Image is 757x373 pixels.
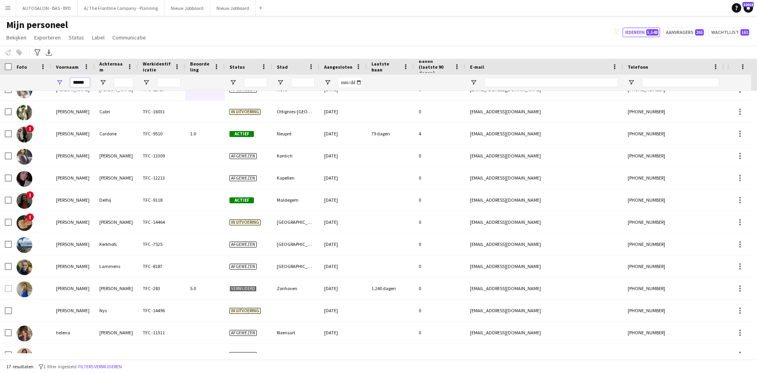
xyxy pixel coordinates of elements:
div: [DATE] [319,145,367,167]
div: TFC -9118 [138,189,185,211]
div: Cabri [95,101,138,122]
div: Maldegem [272,189,319,211]
div: Delhij [95,189,138,211]
img: Helena Cardone [17,127,32,142]
span: Label [92,34,104,41]
div: Cardone [95,123,138,144]
div: helena [51,322,95,343]
div: [DATE] [319,322,367,343]
div: [PHONE_NUMBER] [623,233,724,255]
div: 0 [414,322,465,343]
div: [PHONE_NUMBER] [623,344,724,366]
span: Banen (laatste 90 dagen) [419,58,451,76]
input: Rijselectie is uitgeschakeld voor deze rij (niet geselecteerd) [5,285,12,292]
div: Lammens [95,255,138,277]
span: Exporteren [34,34,61,41]
div: TFC -10633 [138,344,185,366]
div: TFC -11511 [138,322,185,343]
div: [DATE] [319,123,367,144]
button: Open Filtermenu [628,79,635,86]
div: 1.240 dagen [367,277,414,299]
img: helena RODON LLINAS [17,326,32,341]
span: ! [26,213,34,221]
span: Status [69,34,84,41]
span: Verwijderd [229,286,257,292]
button: Nieuw Jobboard [164,0,210,16]
span: 5,548 [646,29,658,36]
div: 0 [414,145,465,167]
div: [PHONE_NUMBER] [623,123,724,144]
button: Iedereen5,548 [623,28,660,37]
button: Open Filtermenu [143,79,150,86]
div: Kerkhofs [95,233,138,255]
span: Actief [229,197,254,203]
span: ! [26,125,34,133]
button: Open Filtermenu [99,79,106,86]
img: Helena Rummens [17,348,32,364]
div: Zonhoven [272,277,319,299]
div: [EMAIL_ADDRESS][DOMAIN_NAME] [465,145,623,167]
div: [PHONE_NUMBER] [623,101,724,122]
span: In uitvoering [229,308,261,314]
div: [PHONE_NUMBER] [623,167,724,189]
div: [PERSON_NAME] [51,277,95,299]
div: [PERSON_NAME][EMAIL_ADDRESS][PERSON_NAME][DOMAIN_NAME] [465,344,623,366]
div: 0 [414,300,465,321]
span: Beoordeling [190,61,211,73]
button: A/ The Frontline Company - Planning [78,0,164,16]
div: TFC -14464 [138,211,185,233]
button: Aanvragers265 [663,28,705,37]
div: [PERSON_NAME] [51,211,95,233]
span: 161 [740,29,749,36]
div: [EMAIL_ADDRESS][DOMAIN_NAME] [465,277,623,299]
input: Aangesloten Filter Invoer [338,78,362,87]
div: [PHONE_NUMBER] [623,145,724,167]
span: In uitvoering [229,219,261,225]
span: Aangesloten [324,64,352,70]
div: 0 [414,255,465,277]
a: Communicatie [109,32,149,43]
span: Afgewezen [229,352,257,358]
div: TFC -16031 [138,101,185,122]
div: 0 [414,167,465,189]
button: AUTOSALON - BAS - BYD [16,0,78,16]
div: [PERSON_NAME] [51,189,95,211]
div: 4 [414,123,465,144]
span: Laatste baan [371,61,400,73]
div: [PHONE_NUMBER] [623,211,724,233]
div: 0 [414,344,465,366]
div: [EMAIL_ADDRESS][DOMAIN_NAME] [465,255,623,277]
div: [DATE] [319,167,367,189]
div: [DATE] [319,211,367,233]
div: 1.0 [185,123,225,144]
a: Label [89,32,108,43]
div: [PERSON_NAME] [51,167,95,189]
div: [DATE] [319,189,367,211]
span: Afgewezen [229,153,257,159]
div: [PHONE_NUMBER] [623,322,724,343]
div: 0 [414,189,465,211]
div: [PERSON_NAME] [51,344,95,366]
div: [PHONE_NUMBER] [623,277,724,299]
a: Exporteren [31,32,64,43]
button: Filters verwijderen [76,362,123,371]
div: [PERSON_NAME] [95,145,138,167]
button: Open Filtermenu [470,79,477,86]
div: [EMAIL_ADDRESS][DOMAIN_NAME] [465,101,623,122]
div: [PERSON_NAME] [51,300,95,321]
div: [DATE] [319,277,367,299]
div: 0 [414,233,465,255]
div: 0 [414,101,465,122]
span: In uitvoering [229,109,261,115]
div: [DATE] [319,300,367,321]
span: E-mail [470,64,484,70]
button: Nieuw Jobboard [210,0,256,16]
span: Afgewezen [229,175,257,181]
div: [EMAIL_ADDRESS][DOMAIN_NAME] [465,167,623,189]
a: Status [65,32,87,43]
div: [PERSON_NAME] [95,322,138,343]
input: Voornaam Filter Invoer [70,78,90,87]
img: Helena Kamal sargious [17,215,32,231]
div: Kontich [272,145,319,167]
a: 10018 [744,3,753,13]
